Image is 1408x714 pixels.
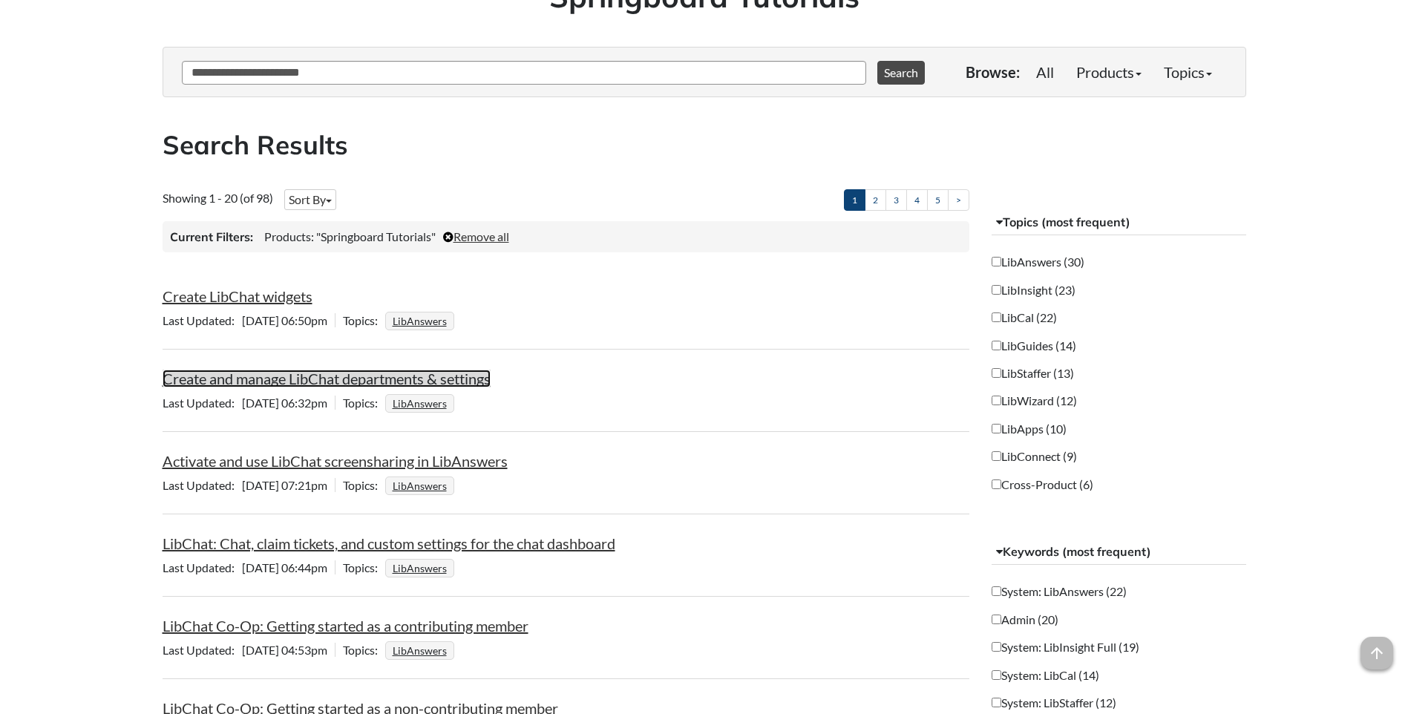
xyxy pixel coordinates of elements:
[992,257,1001,266] input: LibAnswers (30)
[163,617,528,635] a: LibChat Co-Op: Getting started as a contributing member
[163,478,335,492] span: [DATE] 07:21pm
[992,479,1001,489] input: Cross-Product (6)
[1025,57,1065,87] a: All
[877,61,925,85] button: Search
[390,640,449,661] a: LibAnswers
[992,451,1001,461] input: LibConnect (9)
[992,309,1057,326] label: LibCal (22)
[264,229,314,243] span: Products:
[992,642,1001,652] input: System: LibInsight Full (19)
[992,448,1077,465] label: LibConnect (9)
[343,478,385,492] span: Topics
[992,368,1001,378] input: LibStaffer (13)
[992,698,1001,707] input: System: LibStaffer (12)
[163,370,491,387] a: Create and manage LibChat departments & settings
[865,189,886,211] a: 2
[992,476,1093,493] label: Cross-Product (6)
[385,313,458,327] ul: Topics
[343,560,385,574] span: Topics
[163,534,615,552] a: LibChat: Chat, claim tickets, and custom settings for the chat dashboard
[906,189,928,211] a: 4
[992,421,1067,437] label: LibApps (10)
[992,667,1099,684] label: System: LibCal (14)
[163,396,335,410] span: [DATE] 06:32pm
[992,615,1001,624] input: Admin (20)
[163,396,242,410] span: Last Updated
[992,424,1001,433] input: LibApps (10)
[1360,638,1393,656] a: arrow_upward
[343,313,385,327] span: Topics
[992,539,1246,566] button: Keywords (most frequent)
[385,560,458,574] ul: Topics
[992,612,1058,628] label: Admin (20)
[390,310,449,332] a: LibAnswers
[948,189,969,211] a: >
[163,313,335,327] span: [DATE] 06:50pm
[390,557,449,579] a: LibAnswers
[163,127,1246,163] h2: Search Results
[844,189,865,211] a: 1
[992,285,1001,295] input: LibInsight (23)
[385,643,458,657] ul: Topics
[1065,57,1153,87] a: Products
[343,643,385,657] span: Topics
[343,396,385,410] span: Topics
[163,560,335,574] span: [DATE] 06:44pm
[992,254,1084,270] label: LibAnswers (30)
[992,341,1001,350] input: LibGuides (14)
[170,229,253,245] h3: Current Filters
[927,189,949,211] a: 5
[992,396,1001,405] input: LibWizard (12)
[992,583,1127,600] label: System: LibAnswers (22)
[385,478,458,492] ul: Topics
[992,586,1001,596] input: System: LibAnswers (22)
[1360,637,1393,669] span: arrow_upward
[385,396,458,410] ul: Topics
[992,365,1074,381] label: LibStaffer (13)
[992,393,1077,409] label: LibWizard (12)
[284,189,336,210] button: Sort By
[992,670,1001,680] input: System: LibCal (14)
[163,452,508,470] a: Activate and use LibChat screensharing in LibAnswers
[163,643,242,657] span: Last Updated
[992,312,1001,322] input: LibCal (22)
[390,393,449,414] a: LibAnswers
[992,282,1075,298] label: LibInsight (23)
[163,313,242,327] span: Last Updated
[163,287,312,305] a: Create LibChat widgets
[163,191,273,205] span: Showing 1 - 20 (of 98)
[163,560,242,574] span: Last Updated
[844,189,969,211] ul: Pagination of search results
[966,62,1020,82] p: Browse:
[992,209,1246,236] button: Topics (most frequent)
[316,229,436,243] span: "Springboard Tutorials"
[443,229,509,243] a: Remove all
[163,643,335,657] span: [DATE] 04:53pm
[992,639,1139,655] label: System: LibInsight Full (19)
[390,475,449,497] a: LibAnswers
[885,189,907,211] a: 3
[992,695,1116,711] label: System: LibStaffer (12)
[992,338,1076,354] label: LibGuides (14)
[163,478,242,492] span: Last Updated
[1153,57,1223,87] a: Topics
